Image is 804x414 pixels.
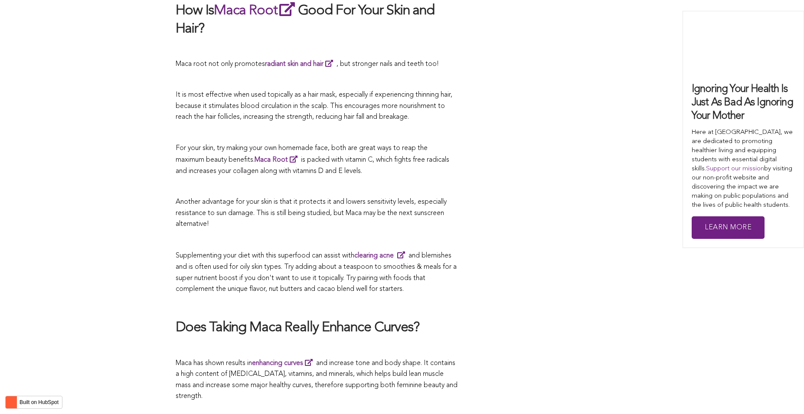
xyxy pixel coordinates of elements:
[176,61,439,68] span: Maca root not only promotes , but stronger nails and teeth too!
[692,216,765,239] a: Learn More
[354,252,394,259] strong: clearing acne
[176,156,449,175] span: is packed with vitamin C, which fights free radicals and increases your collagen along with vitam...
[6,397,16,407] img: HubSpot sprocket logo
[761,372,804,414] iframe: Chat Widget
[176,252,457,293] span: Supplementing your diet with this superfood can assist with and blemishes and is often used for o...
[176,145,428,164] span: For your skin, try making your own homemade face, both are great ways to reap the maximum beauty ...
[255,156,301,163] a: Maca Root
[255,156,288,163] span: Maca Root
[176,91,452,121] span: It is most effective when used topically as a hair mask, especially if experiencing thinning hair...
[176,199,447,228] span: Another advantage for your skin is that it protects it and lowers sensitivity levels, especially ...
[252,360,316,367] a: enhancing curves
[252,360,303,367] strong: enhancing curves
[16,397,62,408] label: Built on HubSpot
[354,252,409,259] a: clearing acne
[176,360,458,400] span: Maca has shown results in and increase tone and body shape. It contains a high content of [MEDICA...
[214,4,298,18] a: Maca Root
[265,61,337,68] a: radiant skin and hair
[176,0,458,38] h2: How Is Good For Your Skin and Hair?
[176,319,458,337] h2: Does Taking Maca Really Enhance Curves?
[5,396,62,409] button: Built on HubSpot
